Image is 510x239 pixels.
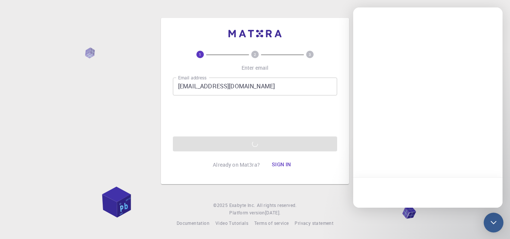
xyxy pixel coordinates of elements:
[254,220,289,227] a: Terms of service
[229,209,265,217] span: Platform version
[257,202,297,209] span: All rights reserved.
[215,220,248,227] a: Video Tutorials
[295,220,333,226] span: Privacy statement
[265,209,281,217] a: [DATE].
[295,220,333,227] a: Privacy statement
[266,157,297,172] button: Sign in
[177,220,209,227] a: Documentation
[309,52,311,57] text: 3
[213,202,229,209] span: © 2025
[265,210,281,216] span: [DATE] .
[229,202,255,208] span: Exabyte Inc.
[213,161,260,169] p: Already on Mat3ra?
[178,75,206,81] label: Email address
[254,220,289,226] span: Terms of service
[242,64,269,72] p: Enter email
[484,213,504,233] div: Open Intercom Messenger
[215,220,248,226] span: Video Tutorials
[254,52,256,57] text: 2
[199,52,201,57] text: 1
[177,220,209,226] span: Documentation
[198,101,312,130] iframe: reCAPTCHA
[229,202,255,209] a: Exabyte Inc.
